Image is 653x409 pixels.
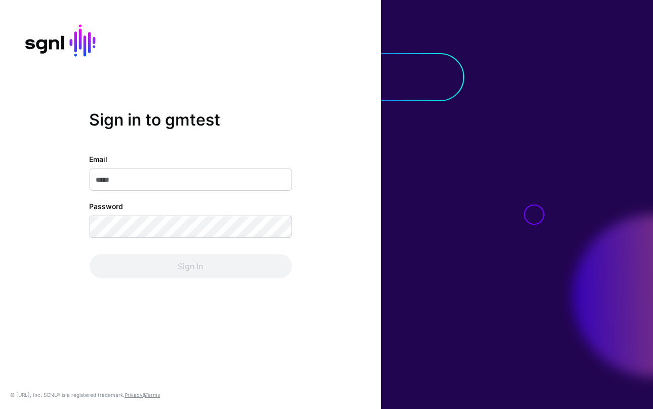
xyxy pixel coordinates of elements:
[89,201,123,212] label: Password
[89,154,107,165] label: Email
[125,392,143,398] a: Privacy
[145,392,160,398] a: Terms
[89,110,292,130] h2: Sign in to gmtest
[10,391,160,399] div: © [URL], Inc. SGNL® is a registered trademark. &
